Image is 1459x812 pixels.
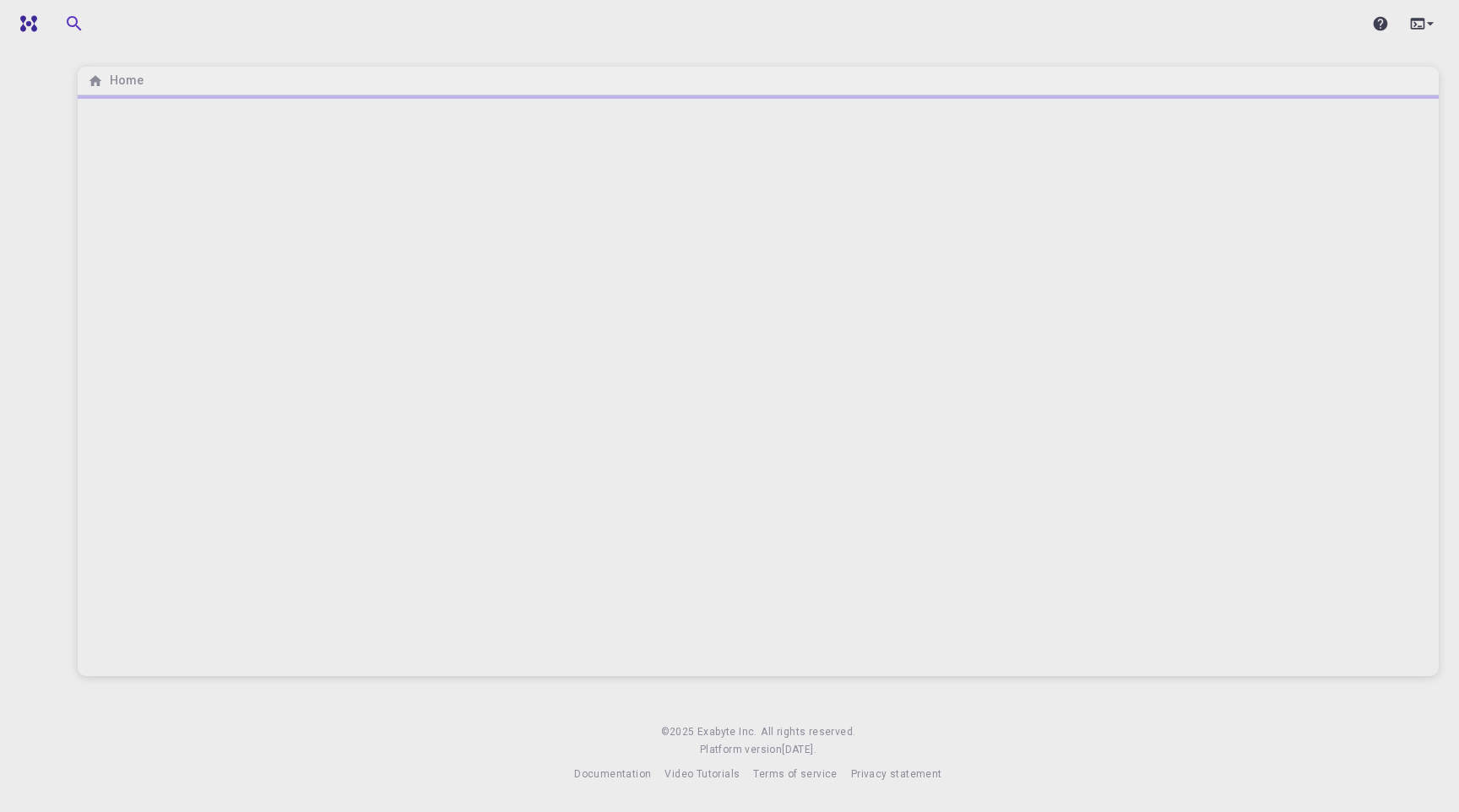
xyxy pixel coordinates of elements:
[782,741,816,759] a: [DATE].
[103,72,144,90] h6: Home
[753,768,837,780] span: Terms of service
[664,766,740,783] a: Video Tutorials
[574,766,651,783] a: Documentation
[14,15,37,32] img: logo
[84,72,147,90] nav: breadcrumb
[700,742,782,759] span: Platform version
[664,768,740,780] span: Video Tutorials
[661,724,697,741] span: © 2025
[761,724,855,741] span: All rights reserved.
[851,766,942,783] a: Privacy statement
[753,766,837,783] a: Terms of service
[697,726,757,738] span: Exabyte Inc.
[851,768,942,780] span: Privacy statement
[782,744,816,755] span: [DATE] .
[697,723,757,741] a: Exabyte Inc.
[574,768,651,780] span: Documentation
